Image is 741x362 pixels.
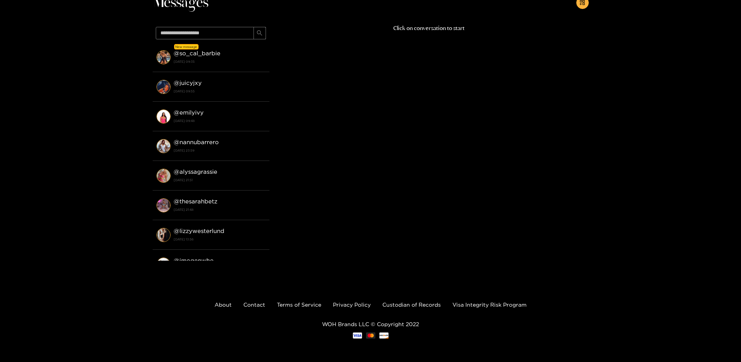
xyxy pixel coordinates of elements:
strong: [DATE] 21:51 [174,177,266,184]
img: conversation [157,109,171,124]
strong: [DATE] 09:35 [174,58,266,65]
strong: @ so_cal_barbie [174,50,220,57]
strong: [DATE] 09:48 [174,117,266,124]
a: Visa Integrity Risk Program [452,302,526,307]
div: New message [174,44,199,49]
strong: @ lizzywesterlund [174,228,224,234]
strong: [DATE] 23:59 [174,147,266,154]
p: Click on conversation to start [269,24,589,33]
strong: @ emilyivy [174,109,204,116]
strong: @ nannubarrero [174,139,219,145]
a: About [215,302,232,307]
img: conversation [157,169,171,183]
a: Custodian of Records [382,302,441,307]
img: conversation [157,198,171,212]
strong: @ imogenwho [174,257,214,264]
a: Privacy Policy [333,302,371,307]
a: Terms of Service [277,302,321,307]
strong: @ alyssagrassie [174,168,217,175]
img: conversation [157,139,171,153]
img: conversation [157,228,171,242]
strong: [DATE] 21:48 [174,206,266,213]
img: conversation [157,258,171,272]
img: conversation [157,80,171,94]
span: search [257,30,262,37]
strong: [DATE] 13:56 [174,236,266,243]
strong: @ juicyjxy [174,79,202,86]
button: search [253,27,266,39]
img: conversation [157,50,171,64]
strong: [DATE] 09:55 [174,88,266,95]
a: Contact [243,302,265,307]
strong: @ thesarahbetz [174,198,217,205]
